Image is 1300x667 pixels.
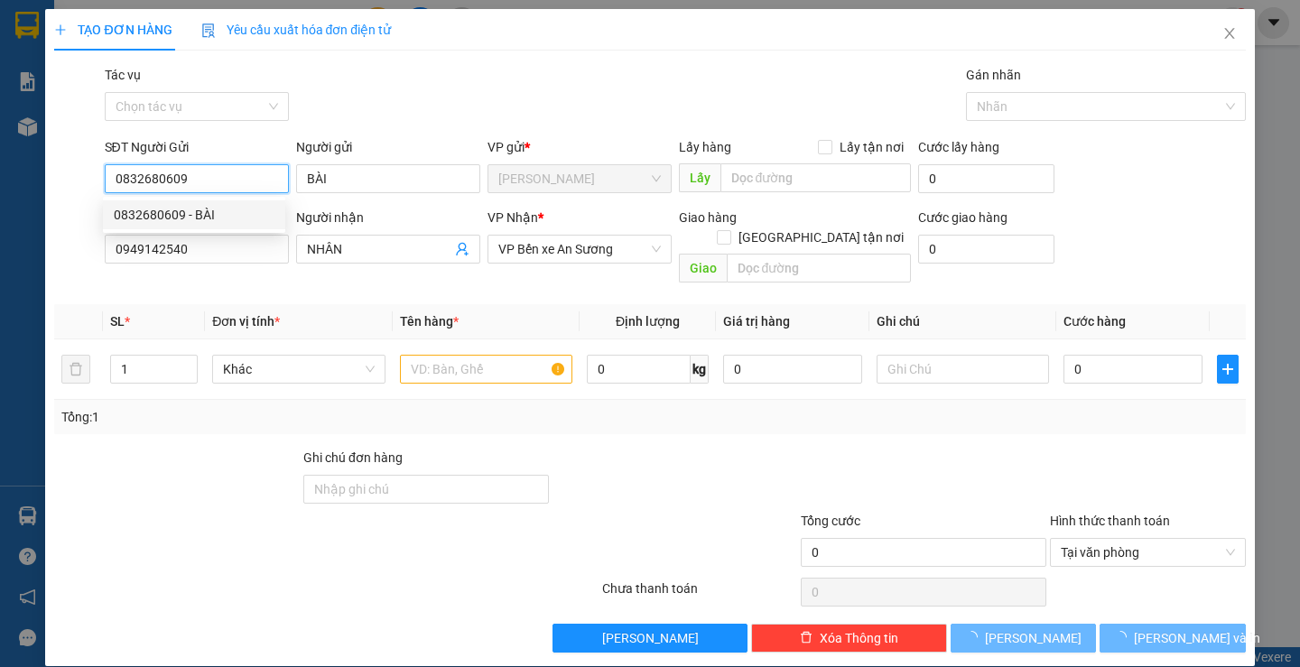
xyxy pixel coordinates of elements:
[869,304,1056,339] th: Ghi chú
[552,624,748,653] button: [PERSON_NAME]
[498,165,661,192] span: Hòa Thành
[801,514,860,528] span: Tổng cước
[918,164,1054,193] input: Cước lấy hàng
[616,314,680,329] span: Định lượng
[918,235,1054,264] input: Cước giao hàng
[877,355,1049,384] input: Ghi Chú
[951,624,1096,653] button: [PERSON_NAME]
[303,450,403,465] label: Ghi chú đơn hàng
[679,140,731,154] span: Lấy hàng
[61,355,90,384] button: delete
[966,68,1021,82] label: Gán nhãn
[691,355,709,384] span: kg
[679,210,737,225] span: Giao hàng
[965,631,985,644] span: loading
[498,236,661,263] span: VP Bến xe An Sương
[1100,624,1245,653] button: [PERSON_NAME] và In
[296,208,480,227] div: Người nhận
[212,314,280,329] span: Đơn vị tính
[727,254,911,283] input: Dọc đường
[1222,26,1237,41] span: close
[800,631,812,645] span: delete
[201,23,216,38] img: icon
[985,628,1082,648] span: [PERSON_NAME]
[832,137,911,157] span: Lấy tận nơi
[751,624,947,653] button: deleteXóa Thông tin
[1063,314,1126,329] span: Cước hàng
[918,210,1007,225] label: Cước giao hàng
[303,475,549,504] input: Ghi chú đơn hàng
[296,137,480,157] div: Người gửi
[1114,631,1134,644] span: loading
[1061,539,1235,566] span: Tại văn phòng
[679,254,727,283] span: Giao
[1218,362,1238,376] span: plus
[731,227,911,247] span: [GEOGRAPHIC_DATA] tận nơi
[455,242,469,256] span: user-add
[723,314,790,329] span: Giá trị hàng
[400,355,572,384] input: VD: Bàn, Ghế
[400,314,459,329] span: Tên hàng
[1217,355,1239,384] button: plus
[600,579,800,610] div: Chưa thanh toán
[223,356,374,383] span: Khác
[54,23,172,37] span: TẠO ĐƠN HÀNG
[820,628,898,648] span: Xóa Thông tin
[1050,514,1170,528] label: Hình thức thanh toán
[1134,628,1260,648] span: [PERSON_NAME] và In
[1204,9,1255,60] button: Close
[487,210,538,225] span: VP Nhận
[602,628,699,648] span: [PERSON_NAME]
[720,163,911,192] input: Dọc đường
[61,407,503,427] div: Tổng: 1
[105,68,141,82] label: Tác vụ
[487,137,672,157] div: VP gửi
[201,23,392,37] span: Yêu cầu xuất hóa đơn điện tử
[105,208,289,227] div: SĐT Người Nhận
[105,137,289,157] div: SĐT Người Gửi
[723,355,862,384] input: 0
[110,314,125,329] span: SL
[679,163,720,192] span: Lấy
[54,23,67,36] span: plus
[918,140,999,154] label: Cước lấy hàng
